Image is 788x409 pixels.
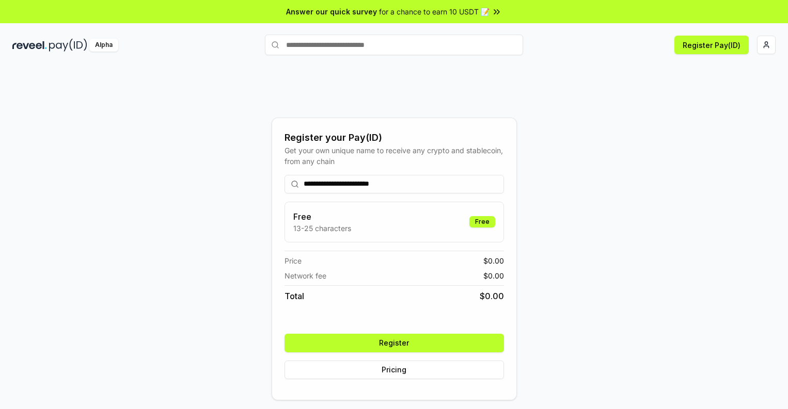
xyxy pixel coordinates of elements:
[483,255,504,266] span: $ 0.00
[285,290,304,302] span: Total
[469,216,495,227] div: Free
[286,6,377,17] span: Answer our quick survey
[285,361,504,379] button: Pricing
[285,270,326,281] span: Network fee
[89,39,118,52] div: Alpha
[483,270,504,281] span: $ 0.00
[293,223,351,234] p: 13-25 characters
[12,39,47,52] img: reveel_dark
[674,36,749,54] button: Register Pay(ID)
[285,130,504,145] div: Register your Pay(ID)
[49,39,87,52] img: pay_id
[285,255,302,266] span: Price
[293,210,351,223] h3: Free
[285,334,504,352] button: Register
[379,6,490,17] span: for a chance to earn 10 USDT 📝
[285,145,504,167] div: Get your own unique name to receive any crypto and stablecoin, from any chain
[480,290,504,302] span: $ 0.00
